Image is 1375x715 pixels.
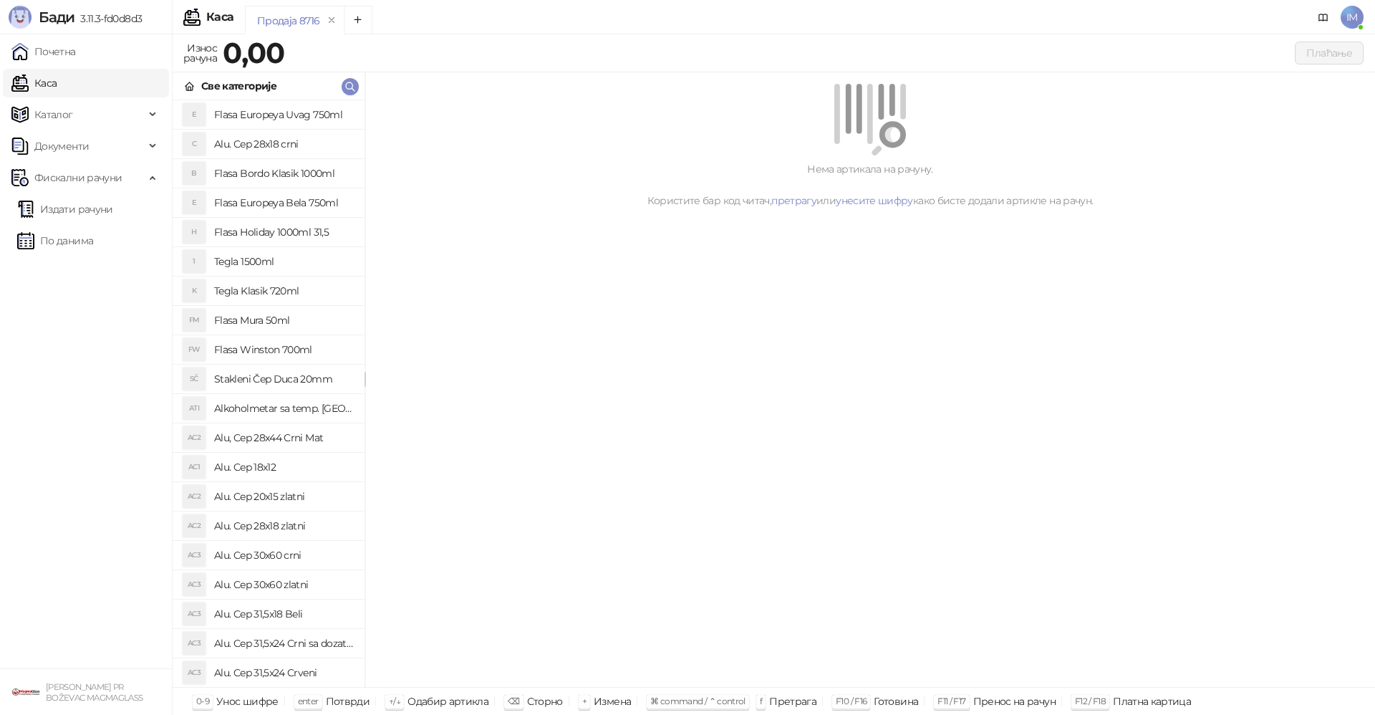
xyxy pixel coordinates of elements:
[382,161,1358,208] div: Нема артикала на рачуну. Користите бар код читач, или како бисте додали артикле на рачун.
[183,426,206,449] div: AC2
[183,338,206,361] div: FW
[214,368,353,390] h4: Stakleni Čep Duca 20mm
[214,661,353,684] h4: Alu. Cep 31,5x24 Crveni
[196,696,209,706] span: 0-9
[223,35,284,70] strong: 0,00
[344,6,372,34] button: Add tab
[650,696,746,706] span: ⌘ command / ⌃ control
[836,194,913,207] a: унесите шифру
[214,250,353,273] h4: Tegla 1500ml
[183,514,206,537] div: AC2
[874,692,918,711] div: Готовина
[214,632,353,655] h4: Alu. Cep 31,5x24 Crni sa dozatorom
[183,309,206,332] div: FM
[594,692,631,711] div: Измена
[34,132,89,160] span: Документи
[771,194,816,207] a: претрагу
[508,696,519,706] span: ⌫
[760,696,762,706] span: f
[214,279,353,302] h4: Tegla Klasik 720ml
[74,12,142,25] span: 3.11.3-fd0d8d3
[214,544,353,567] h4: Alu. Cep 30x60 crni
[206,11,233,23] div: Каса
[1341,6,1364,29] span: IM
[1295,42,1364,64] button: Плаћање
[214,573,353,596] h4: Alu. Cep 30x60 zlatni
[183,221,206,244] div: H
[769,692,816,711] div: Претрага
[214,221,353,244] h4: Flasa Holiday 1000ml 31,5
[836,696,867,706] span: F10 / F16
[183,279,206,302] div: K
[214,426,353,449] h4: Alu, Cep 28x44 Crni Mat
[214,191,353,214] h4: Flasa Europeya Bela 750ml
[214,338,353,361] h4: Flasa Winston 700ml
[214,603,353,625] h4: Alu. Cep 31,5x18 Beli
[257,13,319,29] div: Продаја 8716
[183,632,206,655] div: AC3
[389,696,400,706] span: ↑/↓
[11,37,76,66] a: Почетна
[183,544,206,567] div: AC3
[201,78,276,94] div: Све категорије
[527,692,563,711] div: Сторно
[214,456,353,479] h4: Alu. Cep 18x12
[973,692,1056,711] div: Пренос на рачун
[322,14,341,27] button: remove
[17,195,113,224] a: Издати рачуни
[1113,692,1191,711] div: Платна картица
[214,133,353,155] h4: Alu. Cep 28x18 crni
[34,100,73,129] span: Каталог
[34,163,122,192] span: Фискални рачуни
[183,456,206,479] div: AC1
[183,162,206,185] div: B
[183,573,206,596] div: AC3
[11,69,57,97] a: Каса
[214,309,353,332] h4: Flasa Mura 50ml
[183,250,206,273] div: 1
[937,696,965,706] span: F11 / F17
[1075,696,1106,706] span: F12 / F18
[173,100,365,687] div: grid
[11,678,40,706] img: 64x64-companyLogo-1893ffd3-f8d7-40ed-872e-741d608dc9d9.png
[183,397,206,420] div: ATI
[214,514,353,537] h4: Alu. Cep 28x18 zlatni
[183,603,206,625] div: AC3
[1312,6,1335,29] a: Документација
[216,692,279,711] div: Унос шифре
[214,397,353,420] h4: Alkoholmetar sa temp. [GEOGRAPHIC_DATA]
[214,485,353,508] h4: Alu. Cep 20x15 zlatni
[407,692,488,711] div: Одабир артикла
[183,191,206,214] div: E
[582,696,587,706] span: +
[214,103,353,126] h4: Flasa Europeya Uvag 750ml
[214,162,353,185] h4: Flasa Bordo Klasik 1000ml
[9,6,32,29] img: Logo
[17,226,93,255] a: По данима
[298,696,319,706] span: enter
[39,9,74,26] span: Бади
[183,661,206,684] div: AC3
[183,485,206,508] div: AC2
[183,103,206,126] div: E
[183,133,206,155] div: C
[326,692,370,711] div: Потврди
[46,682,143,703] small: [PERSON_NAME] PR BOŽEVAC MAGMAGLASS
[183,368,206,390] div: SČ
[180,39,220,67] div: Износ рачуна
